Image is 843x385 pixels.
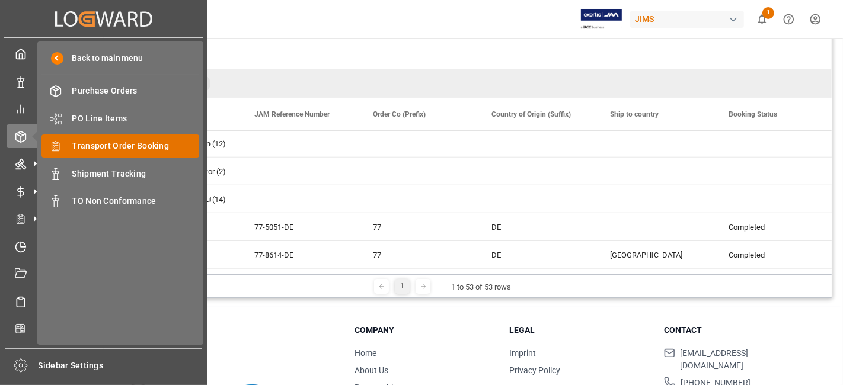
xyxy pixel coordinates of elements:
span: Back to main menu [63,52,143,65]
span: Purchase Orders [72,85,200,97]
div: 77-8614-DE [240,241,359,268]
div: DE [491,269,582,297]
div: [GEOGRAPHIC_DATA] [610,269,700,297]
a: Document Management [7,262,201,285]
span: (2) [216,158,226,185]
a: PO Line Items [41,107,199,130]
a: Data Management [7,69,201,92]
div: Completed [729,242,819,269]
a: Home [355,348,376,358]
a: TO Non Conformance [41,190,199,213]
div: JIMS [630,11,744,28]
div: 77 [373,242,463,269]
h3: Company [355,324,494,336]
span: JAM Reference Number [254,110,330,118]
a: Purchase Orders [41,79,199,102]
div: 77-10708-DE [240,269,359,296]
div: In-Transit [729,269,819,297]
a: About Us [355,365,388,375]
a: Imprint [509,348,536,358]
span: Ship to country [610,110,659,118]
button: JIMS [630,8,749,30]
a: My Cockpit [7,42,201,65]
div: 1 to 53 of 53 rows [451,281,511,293]
div: Completed [729,214,819,241]
h3: Contact [664,324,804,336]
button: Help Center [775,6,802,33]
div: DE [491,242,582,269]
div: DE [491,214,582,241]
span: Booking Status [729,110,777,118]
span: (12) [212,130,226,158]
a: CO2 Calculator [7,317,201,341]
span: Transport Order Booking [72,140,200,152]
div: 77-5051-DE [240,213,359,240]
a: Privacy Policy [509,365,560,375]
span: Country of Origin (Suffix) [491,110,571,118]
a: Timeslot Management V2 [7,235,201,258]
span: PO Line Items [72,113,200,125]
a: Transport Order Booking [41,134,199,158]
div: 77 [373,269,463,297]
span: (14) [212,186,226,213]
span: Order Co (Prefix) [373,110,426,118]
img: Exertis%20JAM%20-%20Email%20Logo.jpg_1722504956.jpg [581,9,622,30]
span: TO Non Conformance [72,195,200,207]
a: Shipment Tracking [41,162,199,185]
a: Sailing Schedules [7,290,201,313]
button: show 1 new notifications [749,6,775,33]
a: My Reports [7,97,201,120]
span: [EMAIL_ADDRESS][DOMAIN_NAME] [680,347,804,372]
div: 1 [395,279,410,294]
span: 1 [762,7,774,19]
h3: Legal [509,324,649,336]
div: [GEOGRAPHIC_DATA] [610,242,700,269]
span: Shipment Tracking [72,168,200,180]
span: Sidebar Settings [39,360,203,372]
div: 77 [373,214,463,241]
